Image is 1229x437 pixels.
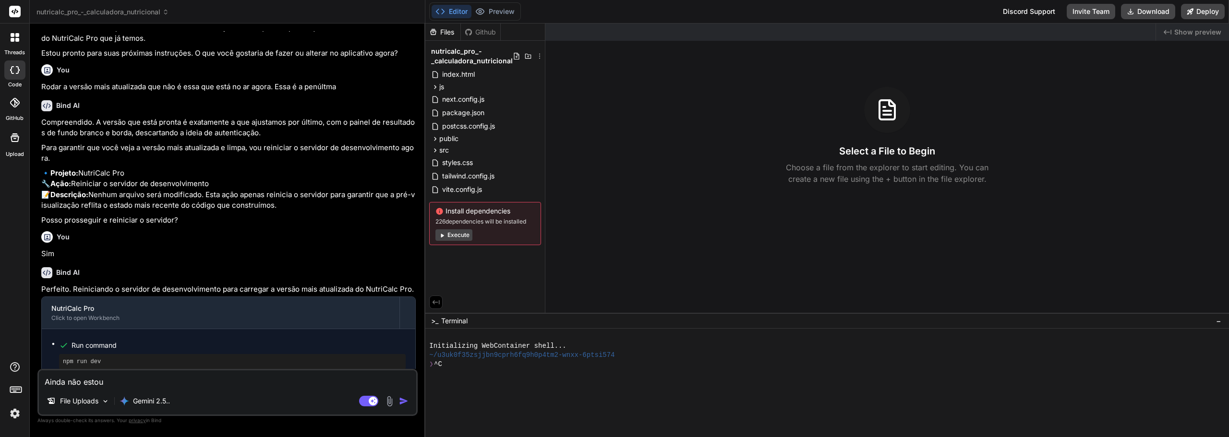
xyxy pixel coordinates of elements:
span: vite.config.js [441,184,483,195]
button: Execute [435,229,472,241]
span: postcss.config.js [441,120,496,132]
div: NutriCalc Pro [51,304,390,313]
label: GitHub [6,114,24,122]
p: Perfeito. Reiniciando o servidor de desenvolvimento para carregar a versão mais atualizada do Nut... [41,284,416,295]
p: Compreendido. A versão que está pronta é exatamente a que ajustamos por último, com o painel de r... [41,117,416,139]
span: Initializing WebContainer shell... [429,342,566,351]
span: index.html [441,69,476,80]
h6: Bind AI [56,101,80,110]
span: src [439,145,449,155]
h3: Select a File to Begin [839,144,935,158]
span: styles.css [441,157,474,168]
span: − [1216,316,1221,326]
span: ❯ [429,360,434,369]
button: Editor [432,5,471,18]
img: icon [399,396,409,406]
label: Upload [6,150,24,158]
span: package.json [441,107,485,118]
p: Posso prosseguir e reiniciar o servidor? [41,215,416,226]
div: Discord Support [997,4,1061,19]
span: nutricalc_pro_-_calculadora_nutricional [36,7,169,17]
span: nutricalc_pro_-_calculadora_nutricional [431,47,513,66]
p: Rodar a versão mais atualizada que não é essa que está no ar agora. Essa é a penúltma [41,82,416,93]
img: Gemini 2.5 Pro [120,396,129,406]
img: settings [7,405,23,422]
span: Install dependencies [435,206,535,216]
button: NutriCalc ProClick to open Workbench [42,297,399,329]
p: Choose a file from the explorer to start editing. You can create a new file using the + button in... [780,162,995,185]
strong: Ação: [50,179,71,188]
strong: Descrição: [50,190,88,199]
span: privacy [129,417,146,423]
button: Invite Team [1067,4,1115,19]
p: Gemini 2.5.. [133,396,170,406]
p: Estou pronto para suas próximas instruções. O que você gostaria de fazer ou alterar no aplicativo... [41,48,416,59]
p: Sim [41,248,416,260]
img: attachment [384,396,395,407]
span: tailwind.config.js [441,170,495,182]
button: − [1214,313,1223,329]
button: Deploy [1181,4,1225,19]
p: 🔹 NutriCalc Pro 🔧 Reiniciar o servidor de desenvolvimento 📝 Nenhum arquivo será modificado. Esta ... [41,168,416,211]
span: ^C [434,360,442,369]
p: File Uploads [60,396,98,406]
p: Para garantir que você veja a versão mais atualizada e limpa, vou reiniciar o servidor de desenvo... [41,142,416,164]
span: next.config.js [441,94,485,105]
p: Always double-check its answers. Your in Bind [37,416,418,425]
h6: You [57,232,70,242]
span: >_ [431,316,438,326]
span: 226 dependencies will be installed [435,218,535,225]
img: Pick Models [101,397,109,405]
textarea: Ainda não estou [39,370,416,388]
button: Preview [471,5,518,18]
span: Run command [72,341,406,350]
h6: You [57,65,70,75]
span: ~/u3uk0f35zsjjbn9cprh6fq9h0p4tm2-wnxx-6ptsi574 [429,351,614,360]
label: code [8,81,22,89]
pre: npm run dev [63,358,402,366]
label: threads [4,48,25,57]
div: Github [461,27,500,37]
strong: Projeto: [50,168,78,177]
h6: Bind AI [56,268,80,277]
span: public [439,134,458,143]
span: Terminal [441,316,468,326]
div: Files [425,27,460,37]
span: Show preview [1174,27,1221,37]
div: Click to open Workbench [51,314,390,322]
span: js [439,82,444,92]
p: Vamos descartar completamente a ideia de autenticação com Supabase por enquanto e focar na versão... [41,23,416,44]
button: Download [1121,4,1175,19]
